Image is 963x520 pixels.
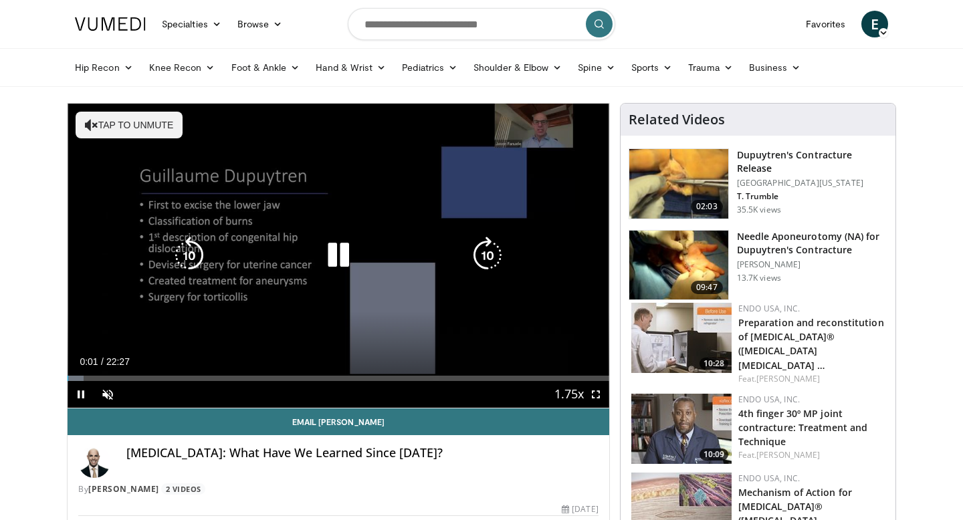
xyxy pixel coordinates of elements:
span: 10:28 [700,358,728,370]
a: Email [PERSON_NAME] [68,408,609,435]
img: Avatar [78,446,110,478]
a: 10:09 [631,394,732,464]
a: 4th finger 30º MP joint contracture: Treatment and Technique [738,407,868,448]
a: Business [741,54,809,81]
img: 8065f212-d011-4f4d-b273-cea272d03683.150x105_q85_crop-smart_upscale.jpg [631,394,732,464]
a: 2 Videos [161,483,205,495]
span: 02:03 [691,200,723,213]
a: Browse [229,11,291,37]
span: 10:09 [700,448,728,461]
div: By [78,483,599,495]
a: Hand & Wrist [308,54,394,81]
a: [PERSON_NAME] [756,449,820,461]
a: Pediatrics [394,54,465,81]
p: 35.5K views [737,205,781,215]
img: VuMedi Logo [75,17,146,31]
a: [PERSON_NAME] [756,373,820,384]
a: [PERSON_NAME] [88,483,159,495]
img: 38790_0000_3.png.150x105_q85_crop-smart_upscale.jpg [629,149,728,219]
button: Pause [68,381,94,408]
a: Sports [623,54,681,81]
a: Endo USA, Inc. [738,394,800,405]
p: [PERSON_NAME] [737,259,887,270]
a: Hip Recon [67,54,141,81]
img: ab89541e-13d0-49f0-812b-38e61ef681fd.150x105_q85_crop-smart_upscale.jpg [631,303,732,373]
span: 09:47 [691,281,723,294]
a: Trauma [680,54,741,81]
a: 02:03 Dupuytren's Contracture Release [GEOGRAPHIC_DATA][US_STATE] T. Trumble 35.5K views [629,148,887,219]
a: Shoulder & Elbow [465,54,570,81]
a: E [861,11,888,37]
video-js: Video Player [68,104,609,408]
button: Playback Rate [556,381,582,408]
a: Endo USA, Inc. [738,473,800,484]
p: 13.7K views [737,273,781,283]
a: 10:28 [631,303,732,373]
h3: Needle Aponeurotomy (NA) for Dupuytren's Contracture [737,230,887,257]
span: / [101,356,104,367]
span: 22:27 [106,356,130,367]
button: Unmute [94,381,121,408]
div: [DATE] [562,503,598,515]
a: Favorites [798,11,853,37]
h4: Related Videos [629,112,725,128]
div: Progress Bar [68,376,609,381]
a: Endo USA, Inc. [738,303,800,314]
p: T. Trumble [737,191,887,202]
a: Specialties [154,11,229,37]
span: 0:01 [80,356,98,367]
button: Tap to unmute [76,112,183,138]
h3: Dupuytren's Contracture Release [737,148,887,175]
a: 09:47 Needle Aponeurotomy (NA) for Dupuytren's Contracture [PERSON_NAME] 13.7K views [629,230,887,301]
a: Spine [570,54,623,81]
p: [GEOGRAPHIC_DATA][US_STATE] [737,178,887,188]
h4: [MEDICAL_DATA]: What Have We Learned Since [DATE]? [126,446,599,461]
a: Knee Recon [141,54,223,81]
img: atik_3.png.150x105_q85_crop-smart_upscale.jpg [629,231,728,300]
div: Feat. [738,373,885,385]
a: Preparation and reconstitution of [MEDICAL_DATA]® ([MEDICAL_DATA] [MEDICAL_DATA] … [738,316,884,371]
a: Foot & Ankle [223,54,308,81]
div: Feat. [738,449,885,461]
input: Search topics, interventions [348,8,615,40]
button: Fullscreen [582,381,609,408]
